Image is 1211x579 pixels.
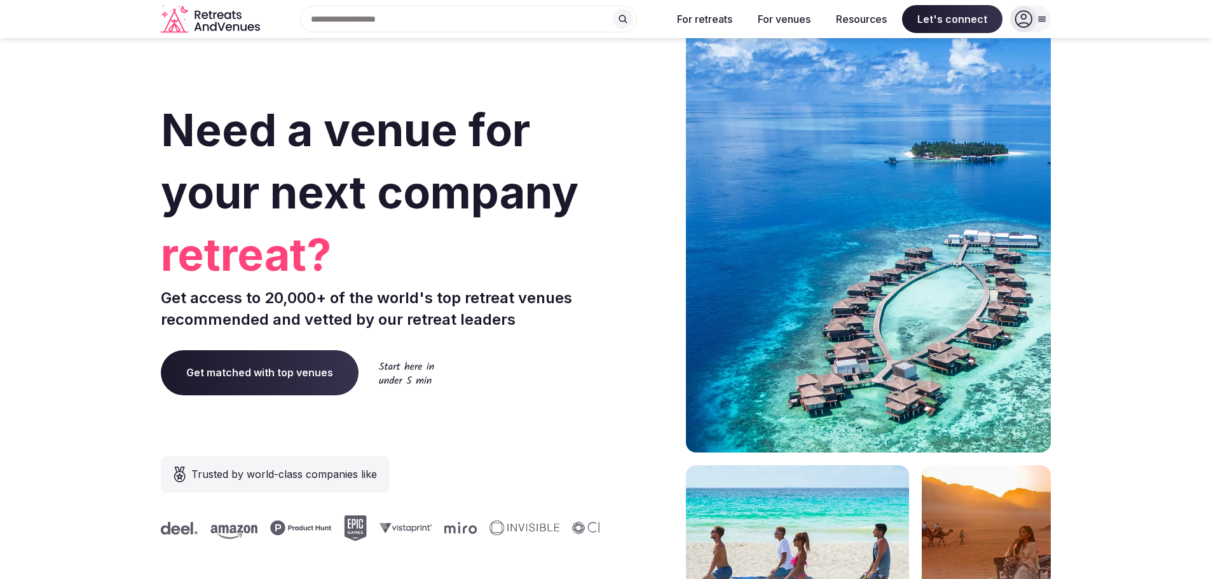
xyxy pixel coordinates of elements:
[341,515,364,541] svg: Epic Games company logo
[376,522,428,533] svg: Vistaprint company logo
[161,287,601,330] p: Get access to 20,000+ of the world's top retreat venues recommended and vetted by our retreat lea...
[379,362,434,384] img: Start here in under 5 min
[161,350,359,395] a: Get matched with top venues
[902,5,1002,33] span: Let's connect
[826,5,897,33] button: Resources
[161,103,578,219] span: Need a venue for your next company
[161,5,263,34] svg: Retreats and Venues company logo
[748,5,821,33] button: For venues
[191,467,377,482] span: Trusted by world-class companies like
[441,522,474,534] svg: Miro company logo
[158,522,195,535] svg: Deel company logo
[161,224,601,286] span: retreat?
[486,521,556,536] svg: Invisible company logo
[667,5,742,33] button: For retreats
[161,5,263,34] a: Visit the homepage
